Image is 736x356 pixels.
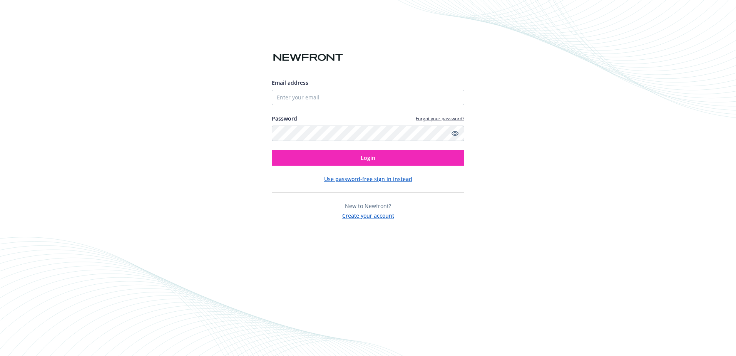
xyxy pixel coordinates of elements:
[361,154,375,161] span: Login
[272,51,345,64] img: Newfront logo
[342,210,394,220] button: Create your account
[416,115,464,122] a: Forgot your password?
[272,126,464,141] input: Enter your password
[450,129,460,138] a: Show password
[272,90,464,105] input: Enter your email
[345,202,391,210] span: New to Newfront?
[272,114,297,123] label: Password
[272,79,308,86] span: Email address
[324,175,412,183] button: Use password-free sign in instead
[272,150,464,166] button: Login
